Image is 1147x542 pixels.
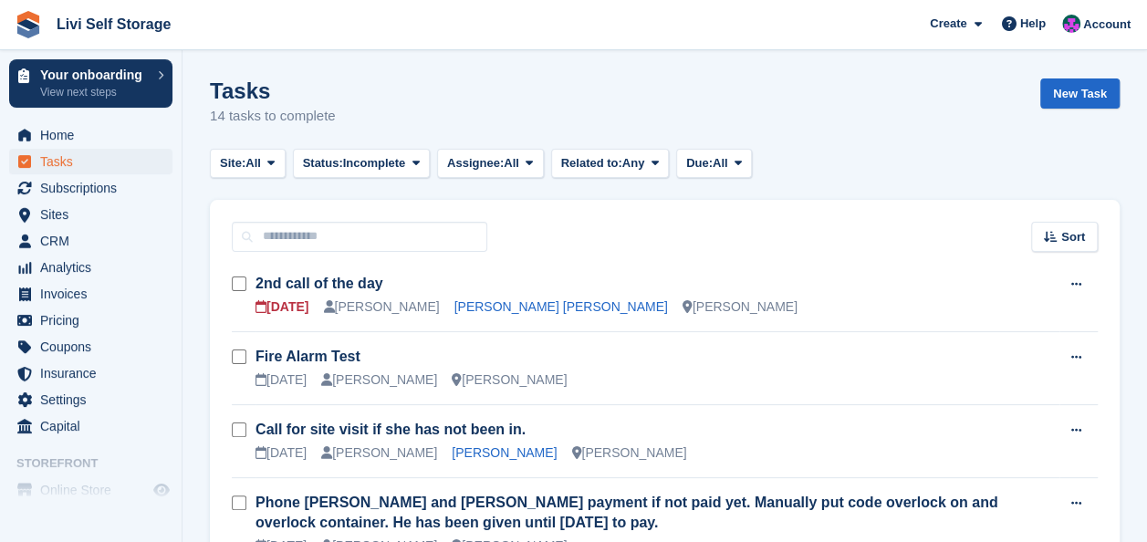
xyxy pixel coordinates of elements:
[930,15,966,33] span: Create
[40,149,150,174] span: Tasks
[40,387,150,412] span: Settings
[1083,16,1131,34] span: Account
[622,154,645,172] span: Any
[40,68,149,81] p: Your onboarding
[1020,15,1046,33] span: Help
[220,154,245,172] span: Site:
[9,202,172,227] a: menu
[255,297,308,317] div: [DATE]
[40,360,150,386] span: Insurance
[551,149,669,179] button: Related to: Any
[9,477,172,503] a: menu
[683,297,798,317] div: [PERSON_NAME]
[210,149,286,179] button: Site: All
[452,445,557,460] a: [PERSON_NAME]
[561,154,622,172] span: Related to:
[16,454,182,473] span: Storefront
[454,299,668,314] a: [PERSON_NAME] [PERSON_NAME]
[571,443,686,463] div: [PERSON_NAME]
[1040,78,1120,109] a: New Task
[9,149,172,174] a: menu
[210,106,336,127] p: 14 tasks to complete
[437,149,544,179] button: Assignee: All
[40,122,150,148] span: Home
[676,149,752,179] button: Due: All
[9,281,172,307] a: menu
[255,495,997,530] a: Phone [PERSON_NAME] and [PERSON_NAME] payment if not paid yet. Manually put code overlock on and ...
[40,175,150,201] span: Subscriptions
[15,11,42,38] img: stora-icon-8386f47178a22dfd0bd8f6a31ec36ba5ce8667c1dd55bd0f319d3a0aa187defe.svg
[40,84,149,100] p: View next steps
[9,413,172,439] a: menu
[9,387,172,412] a: menu
[255,276,383,291] a: 2nd call of the day
[1062,15,1080,33] img: Graham Cameron
[40,281,150,307] span: Invoices
[686,154,713,172] span: Due:
[1061,228,1085,246] span: Sort
[303,154,343,172] span: Status:
[151,479,172,501] a: Preview store
[321,443,437,463] div: [PERSON_NAME]
[452,370,567,390] div: [PERSON_NAME]
[49,9,178,39] a: Livi Self Storage
[9,334,172,360] a: menu
[40,228,150,254] span: CRM
[321,370,437,390] div: [PERSON_NAME]
[40,255,150,280] span: Analytics
[9,255,172,280] a: menu
[9,175,172,201] a: menu
[40,307,150,333] span: Pricing
[245,154,261,172] span: All
[9,307,172,333] a: menu
[40,413,150,439] span: Capital
[40,477,150,503] span: Online Store
[9,122,172,148] a: menu
[255,422,526,437] a: Call for site visit if she has not been in.
[255,443,307,463] div: [DATE]
[255,370,307,390] div: [DATE]
[9,228,172,254] a: menu
[210,78,336,103] h1: Tasks
[343,154,406,172] span: Incomplete
[40,334,150,360] span: Coupons
[40,202,150,227] span: Sites
[255,349,360,364] a: Fire Alarm Test
[713,154,728,172] span: All
[447,154,504,172] span: Assignee:
[504,154,519,172] span: All
[323,297,439,317] div: [PERSON_NAME]
[293,149,430,179] button: Status: Incomplete
[9,59,172,108] a: Your onboarding View next steps
[9,360,172,386] a: menu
